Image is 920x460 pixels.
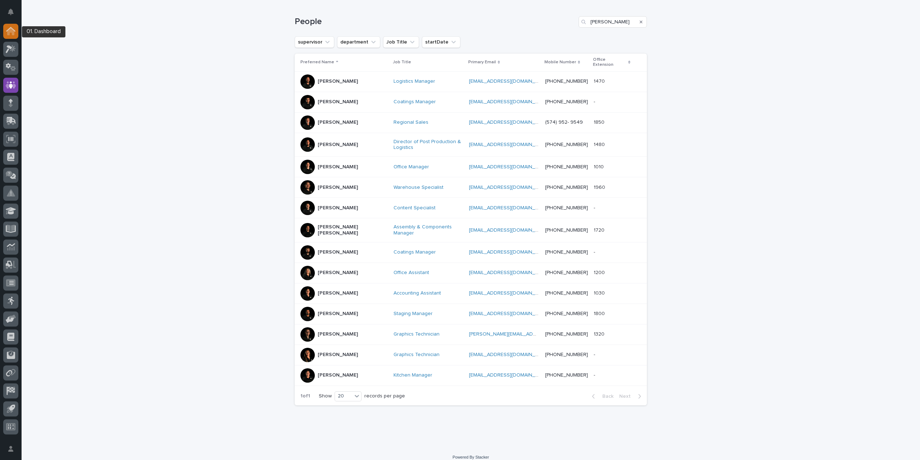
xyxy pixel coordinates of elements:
p: [PERSON_NAME] [318,119,358,126]
a: [EMAIL_ADDRESS][DOMAIN_NAME] [469,250,550,255]
p: Job Title [393,58,411,66]
p: 1720 [594,226,606,233]
a: [PHONE_NUMBER] [545,332,588,337]
a: [EMAIL_ADDRESS][DOMAIN_NAME] [469,270,550,275]
p: Office Extension [593,56,626,69]
tr: [PERSON_NAME]Kitchen Manager [EMAIL_ADDRESS][DOMAIN_NAME] [PHONE_NUMBER]-- [295,365,647,386]
p: Preferred Name [300,58,334,66]
a: [PHONE_NUMBER] [545,228,588,233]
p: 1 of 1 [295,387,316,405]
a: [PHONE_NUMBER] [545,250,588,255]
a: Regional Sales [394,119,428,126]
p: 1320 [594,330,606,337]
button: Job Title [383,36,419,48]
p: Show [319,393,332,399]
a: [PHONE_NUMBER] [545,79,588,84]
p: [PERSON_NAME] [318,205,358,211]
p: - [594,350,597,358]
p: 1480 [594,140,606,148]
a: [PHONE_NUMBER] [545,270,588,275]
p: [PERSON_NAME] [318,352,358,358]
a: Graphics Technician [394,352,440,358]
tr: [PERSON_NAME]Coatings Manager [EMAIL_ADDRESS][DOMAIN_NAME] [PHONE_NUMBER]-- [295,242,647,263]
p: [PERSON_NAME] [318,311,358,317]
button: Back [586,393,616,400]
a: [PHONE_NUMBER] [545,164,588,169]
a: [PERSON_NAME][EMAIL_ADDRESS][DOMAIN_NAME] [469,332,589,337]
a: [PHONE_NUMBER] [545,352,588,357]
a: [EMAIL_ADDRESS][DOMAIN_NAME] [469,373,550,378]
tr: [PERSON_NAME]Graphics Technician [PERSON_NAME][EMAIL_ADDRESS][DOMAIN_NAME] [PHONE_NUMBER]13201320 [295,324,647,345]
a: Coatings Manager [394,249,436,255]
a: [EMAIL_ADDRESS][DOMAIN_NAME] [469,291,550,296]
a: Kitchen Manager [394,372,432,378]
a: Office Assistant [394,270,429,276]
tr: [PERSON_NAME]Coatings Manager [EMAIL_ADDRESS][DOMAIN_NAME] [PHONE_NUMBER]-- [295,92,647,112]
a: [EMAIL_ADDRESS][DOMAIN_NAME] [469,311,550,316]
p: [PERSON_NAME] [318,78,358,85]
a: [PHONE_NUMBER] [545,205,588,210]
a: (574) 952- 9549 [545,120,583,125]
p: [PERSON_NAME] [318,164,358,170]
tr: [PERSON_NAME]Accounting Assistant [EMAIL_ADDRESS][DOMAIN_NAME] [PHONE_NUMBER]10301030 [295,283,647,304]
a: [EMAIL_ADDRESS][DOMAIN_NAME] [469,142,550,147]
a: [PHONE_NUMBER] [545,291,588,296]
p: [PERSON_NAME] [318,185,358,191]
p: 1200 [594,268,606,276]
a: [EMAIL_ADDRESS][DOMAIN_NAME] [469,185,550,190]
p: - [594,204,597,211]
h1: People [295,17,576,27]
tr: [PERSON_NAME]Director of Post Production & Logistics [EMAIL_ADDRESS][DOMAIN_NAME] [PHONE_NUMBER]1... [295,133,647,157]
p: [PERSON_NAME] [318,142,358,148]
a: Powered By Stacker [452,455,489,459]
button: department [337,36,380,48]
a: Accounting Assistant [394,290,441,296]
a: Staging Manager [394,311,433,317]
button: supervisor [295,36,334,48]
a: Director of Post Production & Logistics [394,139,463,151]
a: Logistics Manager [394,78,435,85]
p: Primary Email [468,58,496,66]
p: [PERSON_NAME] [318,270,358,276]
p: 1850 [594,118,606,126]
a: [EMAIL_ADDRESS][DOMAIN_NAME] [469,352,550,357]
tr: [PERSON_NAME]Warehouse Specialist [EMAIL_ADDRESS][DOMAIN_NAME] [PHONE_NUMBER]19601960 [295,177,647,198]
p: - [594,371,597,378]
a: [PHONE_NUMBER] [545,311,588,316]
tr: [PERSON_NAME]Content Specialist [EMAIL_ADDRESS][DOMAIN_NAME] [PHONE_NUMBER]-- [295,198,647,218]
p: Mobile Number [544,58,576,66]
a: Graphics Technician [394,331,440,337]
a: Warehouse Specialist [394,185,443,191]
tr: [PERSON_NAME]Logistics Manager [EMAIL_ADDRESS][DOMAIN_NAME] [PHONE_NUMBER]14701470 [295,71,647,92]
a: [PHONE_NUMBER] [545,185,588,190]
tr: [PERSON_NAME]Regional Sales [EMAIL_ADDRESS][DOMAIN_NAME] (574) 952- 954918501850 [295,112,647,133]
button: startDate [422,36,460,48]
button: Next [616,393,647,400]
p: 1010 [594,163,605,170]
span: Back [598,394,613,399]
a: [PHONE_NUMBER] [545,142,588,147]
tr: [PERSON_NAME]Office Assistant [EMAIL_ADDRESS][DOMAIN_NAME] [PHONE_NUMBER]12001200 [295,263,647,283]
a: [PHONE_NUMBER] [545,373,588,378]
tr: [PERSON_NAME]Graphics Technician [EMAIL_ADDRESS][DOMAIN_NAME] [PHONE_NUMBER]-- [295,345,647,365]
p: [PERSON_NAME] [318,249,358,255]
a: [EMAIL_ADDRESS][DOMAIN_NAME] [469,99,550,104]
a: [PHONE_NUMBER] [545,99,588,104]
div: 20 [335,392,352,400]
a: [EMAIL_ADDRESS][DOMAIN_NAME] [469,228,550,233]
a: Assembly & Components Manager [394,224,463,236]
p: [PERSON_NAME] [318,372,358,378]
a: Office Manager [394,164,429,170]
span: Next [619,394,635,399]
p: 1800 [594,309,606,317]
p: 1960 [594,183,607,191]
button: Notifications [3,4,18,19]
a: [EMAIL_ADDRESS][DOMAIN_NAME] [469,79,550,84]
input: Search [579,16,647,28]
p: [PERSON_NAME] [318,290,358,296]
p: - [594,248,597,255]
p: [PERSON_NAME] [PERSON_NAME] [318,224,388,236]
a: Coatings Manager [394,99,436,105]
a: [EMAIL_ADDRESS][DOMAIN_NAME] [469,205,550,210]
